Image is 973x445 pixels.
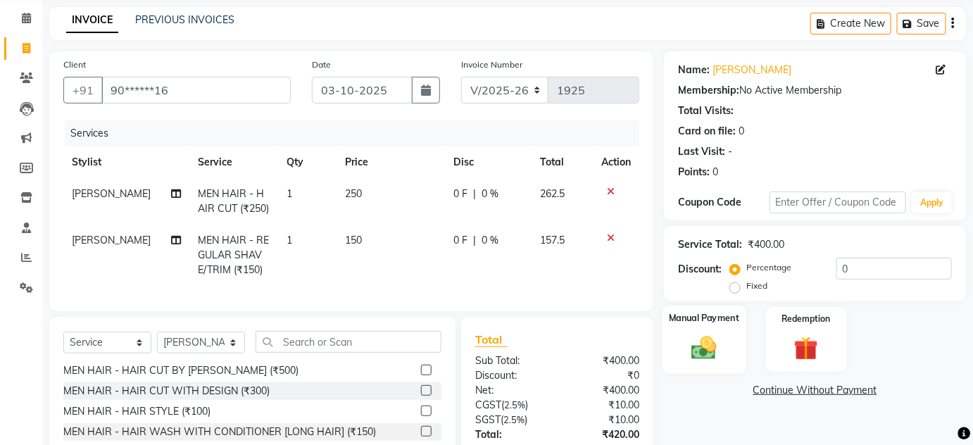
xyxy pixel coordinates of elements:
a: [PERSON_NAME] [713,63,791,77]
a: PREVIOUS INVOICES [135,13,234,26]
span: 0 F [454,233,468,248]
div: ₹10.00 [557,413,650,427]
label: Date [312,58,331,71]
span: CGST [475,399,501,411]
label: Invoice Number [461,58,522,71]
button: +91 [63,77,103,104]
input: Enter Offer / Coupon Code [770,192,907,213]
div: Total Visits: [678,104,734,118]
th: Service [190,146,278,178]
th: Disc [446,146,532,178]
div: Last Visit: [678,144,725,159]
th: Total [532,146,593,178]
span: MEN HAIR - HAIR CUT (₹250) [199,187,270,215]
div: Card on file: [678,124,736,139]
label: Percentage [746,261,791,274]
label: Redemption [782,313,831,325]
div: Discount: [465,368,558,383]
div: No Active Membership [678,83,952,98]
span: 262.5 [540,187,565,200]
div: ₹400.00 [557,353,650,368]
span: | [474,233,477,248]
span: 1 [287,187,292,200]
img: _gift.svg [786,334,826,364]
div: - [728,144,732,159]
div: ₹0 [557,368,650,383]
span: 1 [287,234,292,246]
label: Manual Payment [669,311,739,325]
img: _cash.svg [684,333,724,362]
div: MEN HAIR - HAIR CUT BY [PERSON_NAME] (₹500) [63,363,299,378]
a: Continue Without Payment [667,383,963,398]
input: Search or Scan [256,331,441,353]
button: Save [897,13,946,35]
div: Points: [678,165,710,180]
span: 150 [345,234,362,246]
span: 0 % [482,233,499,248]
a: INVOICE [66,8,118,33]
label: Fixed [746,280,767,292]
input: Search by Name/Mobile/Email/Code [101,77,291,104]
div: Name: [678,63,710,77]
span: 2.5% [503,414,525,425]
span: [PERSON_NAME] [72,187,151,200]
div: Services [65,120,650,146]
button: Create New [810,13,891,35]
div: Total: [465,427,558,442]
div: Service Total: [678,237,742,252]
div: ₹400.00 [748,237,784,252]
div: ( ) [465,413,558,427]
div: Coupon Code [678,195,770,210]
th: Stylist [63,146,190,178]
span: SGST [475,413,501,426]
div: ₹10.00 [557,398,650,413]
th: Qty [278,146,337,178]
th: Action [593,146,639,178]
div: MEN HAIR - HAIR STYLE (₹100) [63,404,211,419]
div: ( ) [465,398,558,413]
span: 0 % [482,187,499,201]
span: | [474,187,477,201]
button: Apply [912,192,952,213]
div: Membership: [678,83,739,98]
span: MEN HAIR - REGULAR SHAVE/TRIM (₹150) [199,234,270,276]
div: MEN HAIR - HAIR CUT WITH DESIGN (₹300) [63,384,270,399]
div: MEN HAIR - HAIR WASH WITH CONDITIONER [LONG HAIR] (₹150) [63,425,376,439]
div: ₹400.00 [557,383,650,398]
span: 2.5% [504,399,525,410]
div: Sub Total: [465,353,558,368]
div: ₹420.00 [557,427,650,442]
span: 0 F [454,187,468,201]
div: Net: [465,383,558,398]
div: 0 [739,124,744,139]
div: 0 [713,165,718,180]
span: 157.5 [540,234,565,246]
div: Discount: [678,262,722,277]
label: Client [63,58,86,71]
th: Price [337,146,445,178]
span: [PERSON_NAME] [72,234,151,246]
span: 250 [345,187,362,200]
span: Total [475,332,508,347]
